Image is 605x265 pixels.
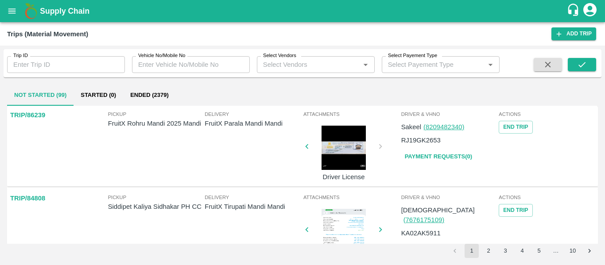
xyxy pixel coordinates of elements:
[582,244,597,258] button: Go to next page
[582,2,598,20] div: account of current user
[123,84,176,106] button: Ended (2379)
[40,7,89,15] b: Supply Chain
[108,202,205,211] p: Siddipet Kaliya Sidhakar PH CC
[7,56,125,73] input: Enter Trip ID
[499,204,532,217] button: Tracking Url
[401,135,441,145] p: RJ19GK2653
[7,28,88,40] div: Trips (Material Movement)
[401,149,476,165] a: Payment Requests(0)
[465,244,479,258] button: page 1
[74,84,123,106] button: Started (0)
[108,193,205,201] span: Pickup
[108,110,205,118] span: Pickup
[401,123,421,131] span: Sakeel
[10,110,45,120] p: TRIP/86239
[205,119,302,128] p: FruitX Parala Mandi Mandi
[13,52,28,59] label: Trip ID
[205,110,302,118] span: Delivery
[551,27,596,40] a: Add Trip
[401,193,497,201] span: Driver & VHNo
[10,193,45,203] p: TRIP/84808
[205,202,302,211] p: FruitX Tirupati Mandi Mandi
[499,121,532,134] button: Tracking Url
[388,52,437,59] label: Select Payement Type
[401,207,475,214] span: [DEMOGRAPHIC_DATA]
[566,244,580,258] button: Go to page 10
[22,2,40,20] img: logo
[2,1,22,21] button: open drawer
[303,110,399,118] span: Attachments
[403,216,444,223] a: (7676175109)
[401,242,476,257] a: Payment Requests(1)
[360,59,371,70] button: Open
[499,110,595,118] span: Actions
[40,5,566,17] a: Supply Chain
[7,84,74,106] button: Not Started (99)
[108,119,205,128] p: FruitX Rohru Mandi 2025 Mandi
[566,3,582,19] div: customer-support
[263,52,296,59] label: Select Vendors
[498,244,512,258] button: Go to page 3
[138,52,185,59] label: Vehicle No/Mobile No
[532,244,546,258] button: Go to page 5
[481,244,496,258] button: Go to page 2
[485,59,496,70] button: Open
[515,244,529,258] button: Go to page 4
[384,59,482,70] input: Select Payement Type
[423,123,464,131] a: (8209482340)
[401,110,497,118] span: Driver & VHNo
[132,56,250,73] input: Enter Vehicle No/Mobile No
[549,247,563,255] div: …
[260,59,357,70] input: Select Vendors
[401,228,441,238] p: KA02AK5911
[205,193,302,201] span: Delivery
[310,172,377,182] p: Driver License
[446,244,598,258] nav: pagination navigation
[499,193,595,201] span: Actions
[303,193,399,201] span: Attachments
